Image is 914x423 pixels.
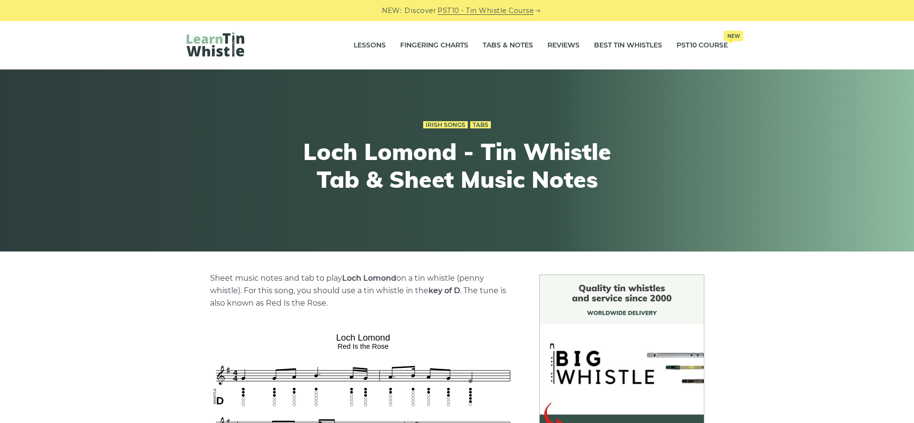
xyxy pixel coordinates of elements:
p: Sheet music notes and tab to play on a tin whistle (penny whistle). For this song, you should use... [210,272,516,309]
a: Reviews [547,34,580,57]
img: LearnTinWhistle.com [187,32,244,57]
a: Irish Songs [423,121,468,129]
a: Fingering Charts [400,34,468,57]
a: Tabs [470,121,491,129]
strong: Loch Lomond [342,274,396,283]
strong: key of D [428,286,460,295]
span: New [724,31,743,41]
a: Best Tin Whistles [594,34,662,57]
a: PST10 CourseNew [677,34,728,57]
a: Lessons [354,34,386,57]
a: Tabs & Notes [483,34,533,57]
h1: Loch Lomond - Tin Whistle Tab & Sheet Music Notes [281,138,634,193]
